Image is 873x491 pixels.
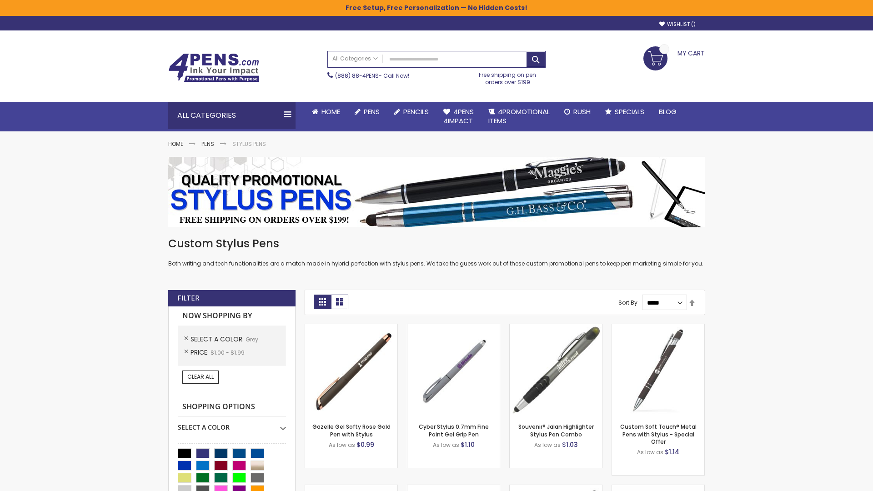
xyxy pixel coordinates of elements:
[407,324,500,331] a: Cyber Stylus 0.7mm Fine Point Gel Grip Pen-Grey
[443,107,474,125] span: 4Pens 4impact
[177,293,200,303] strong: Filter
[557,102,598,122] a: Rush
[433,441,459,449] span: As low as
[665,447,679,456] span: $1.14
[419,423,489,438] a: Cyber Stylus 0.7mm Fine Point Gel Grip Pen
[364,107,380,116] span: Pens
[335,72,409,80] span: - Call Now!
[191,348,211,357] span: Price
[335,72,379,80] a: (888) 88-4PENS
[562,440,578,449] span: $1.03
[461,440,475,449] span: $1.10
[615,107,644,116] span: Specials
[534,441,561,449] span: As low as
[191,335,246,344] span: Select A Color
[481,102,557,131] a: 4PROMOTIONALITEMS
[332,55,378,62] span: All Categories
[612,324,704,331] a: Custom Soft Touch® Metal Pens with Stylus-Grey
[187,373,214,381] span: Clear All
[314,295,331,309] strong: Grid
[347,102,387,122] a: Pens
[510,324,602,331] a: Souvenir® Jalan Highlighter Stylus Pen Combo-Grey
[178,306,286,326] strong: Now Shopping by
[168,140,183,148] a: Home
[387,102,436,122] a: Pencils
[598,102,652,122] a: Specials
[518,423,594,438] a: Souvenir® Jalan Highlighter Stylus Pen Combo
[510,324,602,416] img: Souvenir® Jalan Highlighter Stylus Pen Combo-Grey
[305,324,397,416] img: Gazelle Gel Softy Rose Gold Pen with Stylus-Grey
[659,21,696,28] a: Wishlist
[168,236,705,268] div: Both writing and tech functionalities are a match made in hybrid perfection with stylus pens. We ...
[211,349,245,356] span: $1.00 - $1.99
[470,68,546,86] div: Free shipping on pen orders over $199
[168,236,705,251] h1: Custom Stylus Pens
[407,324,500,416] img: Cyber Stylus 0.7mm Fine Point Gel Grip Pen-Grey
[168,53,259,82] img: 4Pens Custom Pens and Promotional Products
[356,440,374,449] span: $0.99
[403,107,429,116] span: Pencils
[305,324,397,331] a: Gazelle Gel Softy Rose Gold Pen with Stylus-Grey
[573,107,591,116] span: Rush
[618,299,637,306] label: Sort By
[321,107,340,116] span: Home
[637,448,663,456] span: As low as
[652,102,684,122] a: Blog
[312,423,391,438] a: Gazelle Gel Softy Rose Gold Pen with Stylus
[612,324,704,416] img: Custom Soft Touch® Metal Pens with Stylus-Grey
[246,336,258,343] span: Grey
[328,51,382,66] a: All Categories
[201,140,214,148] a: Pens
[659,107,677,116] span: Blog
[178,397,286,417] strong: Shopping Options
[182,371,219,383] a: Clear All
[168,102,296,129] div: All Categories
[168,157,705,227] img: Stylus Pens
[620,423,697,445] a: Custom Soft Touch® Metal Pens with Stylus - Special Offer
[305,102,347,122] a: Home
[232,140,266,148] strong: Stylus Pens
[329,441,355,449] span: As low as
[488,107,550,125] span: 4PROMOTIONAL ITEMS
[436,102,481,131] a: 4Pens4impact
[178,416,286,432] div: Select A Color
